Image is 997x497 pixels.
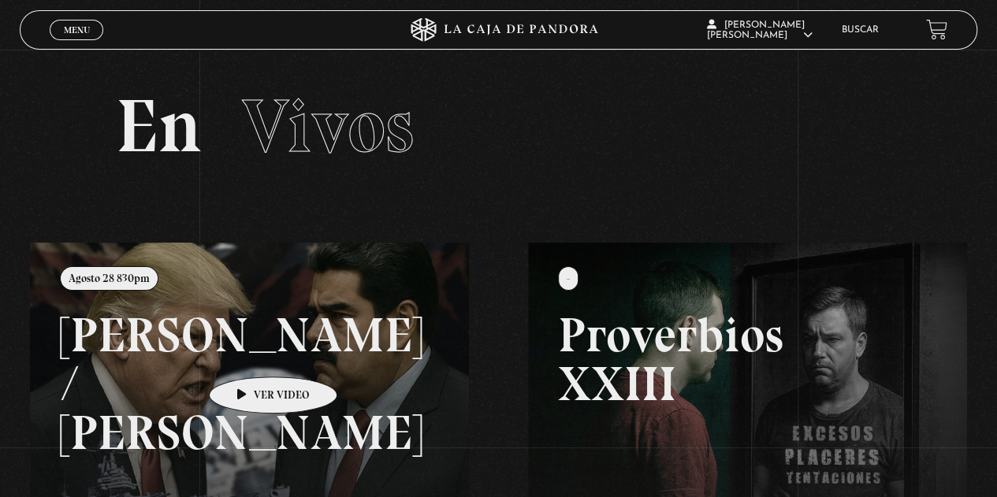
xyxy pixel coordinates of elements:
[64,25,90,35] span: Menu
[116,89,882,164] h2: En
[707,20,813,40] span: [PERSON_NAME] [PERSON_NAME]
[58,38,95,49] span: Cerrar
[926,19,947,40] a: View your shopping cart
[842,25,879,35] a: Buscar
[242,81,414,171] span: Vivos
